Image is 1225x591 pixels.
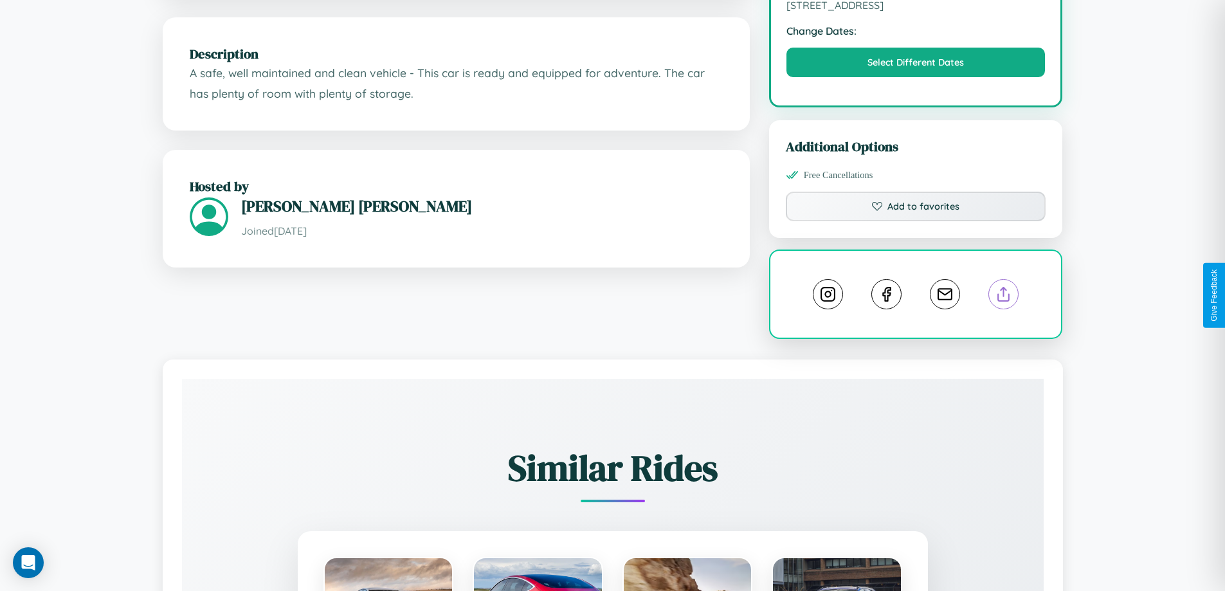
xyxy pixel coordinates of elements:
[804,170,873,181] span: Free Cancellations
[241,222,723,241] p: Joined [DATE]
[190,63,723,104] p: A safe, well maintained and clean vehicle - This car is ready and equipped for adventure. The car...
[786,48,1046,77] button: Select Different Dates
[13,547,44,578] div: Open Intercom Messenger
[241,195,723,217] h3: [PERSON_NAME] [PERSON_NAME]
[190,44,723,63] h2: Description
[786,24,1046,37] strong: Change Dates:
[786,137,1046,156] h3: Additional Options
[786,192,1046,221] button: Add to favorites
[190,177,723,195] h2: Hosted by
[227,443,999,493] h2: Similar Rides
[1210,269,1219,322] div: Give Feedback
